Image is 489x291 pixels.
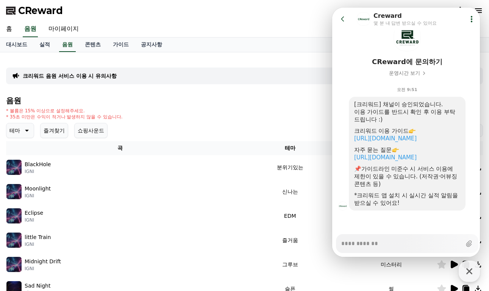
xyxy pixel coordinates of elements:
[23,72,117,80] a: 크리워드 음원 서비스 이용 시 유의사항
[9,125,20,136] p: 테마
[6,208,22,223] img: music
[6,114,123,120] p: * 35초 미만은 수익이 적거나 발생하지 않을 수 있습니다.
[59,38,76,52] a: 음원
[6,108,123,114] p: * 볼륨은 15% 이상으로 설정해주세요.
[107,38,135,52] a: 가이드
[25,241,51,247] p: IGNI
[25,160,51,168] p: BlackHole
[6,233,22,248] img: music
[79,38,107,52] a: 콘텐츠
[23,21,38,37] a: 음원
[25,193,51,199] p: IGNI
[234,179,346,204] td: 신나는
[25,217,43,223] p: IGNI
[234,252,346,277] td: 그루브
[346,252,437,277] td: 미스터리
[25,209,43,217] p: Eclipse
[234,141,346,155] th: 테마
[25,168,51,175] p: IGNI
[40,123,68,138] button: 즐겨찾기
[234,204,346,228] td: EDM
[25,233,51,241] p: little Train
[234,228,346,252] td: 즐거움
[25,258,61,266] p: Midnight Drift
[6,184,22,199] img: music
[6,141,234,155] th: 곡
[6,5,63,17] a: CReward
[332,8,480,257] iframe: Channel chat
[18,5,63,17] span: CReward
[42,21,85,37] a: 마이페이지
[25,266,61,272] p: IGNI
[25,282,50,290] p: Sad Night
[234,155,346,179] td: 분위기있는
[6,160,22,175] img: music
[135,38,168,52] a: 공지사항
[6,123,34,138] button: 테마
[25,185,51,193] p: Moonlight
[6,257,22,272] img: music
[6,96,483,105] h4: 음원
[74,123,108,138] button: 쇼핑사운드
[33,38,56,52] a: 실적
